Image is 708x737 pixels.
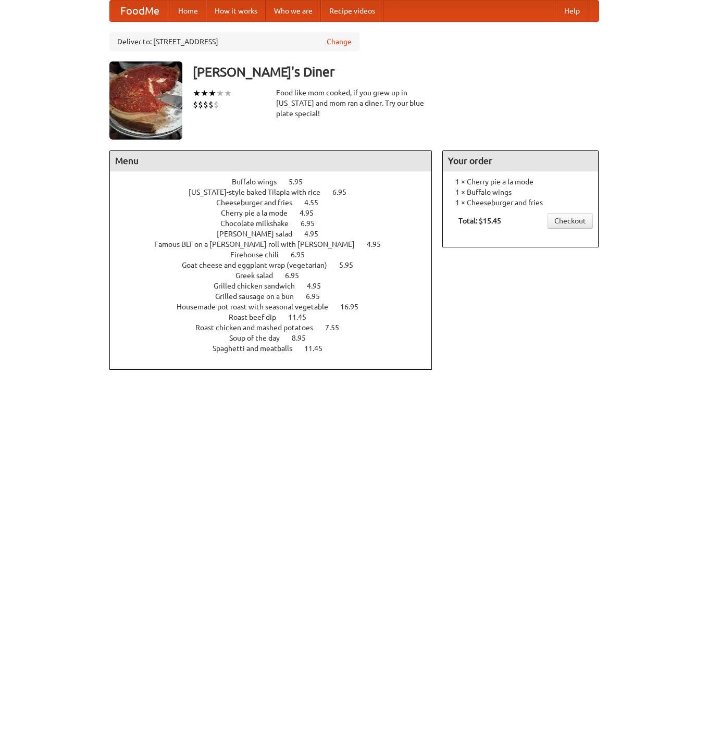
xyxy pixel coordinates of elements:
span: 4.95 [304,230,329,238]
li: ★ [224,88,232,99]
li: 1 × Buffalo wings [448,187,593,197]
div: Deliver to: [STREET_ADDRESS] [109,32,359,51]
span: 11.45 [304,344,333,353]
a: Cherry pie a la mode 4.95 [221,209,333,217]
a: Greek salad 6.95 [235,271,318,280]
a: Who we are [266,1,321,21]
div: Food like mom cooked, if you grew up in [US_STATE] and mom ran a diner. Try our blue plate special! [276,88,432,119]
a: FoodMe [110,1,170,21]
span: 6.95 [291,251,315,259]
a: [PERSON_NAME] salad 4.95 [217,230,338,238]
li: ★ [201,88,208,99]
span: 11.45 [288,313,317,321]
li: $ [203,99,208,110]
li: $ [214,99,219,110]
span: 4.95 [300,209,324,217]
span: 7.55 [325,323,350,332]
span: Roast beef dip [229,313,287,321]
span: Housemade pot roast with seasonal vegetable [177,303,339,311]
span: Grilled chicken sandwich [214,282,305,290]
span: Greek salad [235,271,283,280]
li: $ [208,99,214,110]
h3: [PERSON_NAME]'s Diner [193,61,599,82]
a: Roast beef dip 11.45 [229,313,326,321]
h4: Menu [110,151,432,171]
li: $ [198,99,203,110]
a: Change [327,36,352,47]
a: Grilled chicken sandwich 4.95 [214,282,340,290]
span: 6.95 [285,271,309,280]
li: ★ [216,88,224,99]
span: [PERSON_NAME] salad [217,230,303,238]
a: Roast chicken and mashed potatoes 7.55 [195,323,358,332]
a: Checkout [548,213,593,229]
b: Total: $15.45 [458,217,501,225]
span: Roast chicken and mashed potatoes [195,323,324,332]
span: Spaghetti and meatballs [213,344,303,353]
li: $ [193,99,198,110]
span: 16.95 [340,303,369,311]
span: Famous BLT on a [PERSON_NAME] roll with [PERSON_NAME] [154,240,365,248]
span: Chocolate milkshake [220,219,299,228]
span: 4.95 [307,282,331,290]
a: Housemade pot roast with seasonal vegetable 16.95 [177,303,378,311]
img: angular.jpg [109,61,182,140]
a: Help [556,1,588,21]
span: Firehouse chili [230,251,289,259]
span: 5.95 [289,178,313,186]
span: 8.95 [292,334,316,342]
a: Buffalo wings 5.95 [232,178,322,186]
span: [US_STATE]-style baked Tilapia with rice [189,188,331,196]
li: 1 × Cherry pie a la mode [448,177,593,187]
span: Soup of the day [229,334,290,342]
a: Cheeseburger and fries 4.55 [216,198,338,207]
span: 6.95 [332,188,357,196]
span: Cherry pie a la mode [221,209,298,217]
a: Goat cheese and eggplant wrap (vegetarian) 5.95 [182,261,372,269]
span: Grilled sausage on a bun [215,292,304,301]
a: Home [170,1,206,21]
li: 1 × Cheeseburger and fries [448,197,593,208]
a: Recipe videos [321,1,383,21]
a: How it works [206,1,266,21]
li: ★ [208,88,216,99]
a: [US_STATE]-style baked Tilapia with rice 6.95 [189,188,366,196]
li: ★ [193,88,201,99]
a: Famous BLT on a [PERSON_NAME] roll with [PERSON_NAME] 4.95 [154,240,400,248]
span: 5.95 [339,261,364,269]
span: 4.55 [304,198,329,207]
a: Soup of the day 8.95 [229,334,325,342]
span: 4.95 [367,240,391,248]
a: Grilled sausage on a bun 6.95 [215,292,339,301]
span: Goat cheese and eggplant wrap (vegetarian) [182,261,338,269]
span: 6.95 [301,219,325,228]
span: Buffalo wings [232,178,287,186]
a: Chocolate milkshake 6.95 [220,219,334,228]
a: Spaghetti and meatballs 11.45 [213,344,342,353]
a: Firehouse chili 6.95 [230,251,324,259]
span: Cheeseburger and fries [216,198,303,207]
h4: Your order [443,151,598,171]
span: 6.95 [306,292,330,301]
